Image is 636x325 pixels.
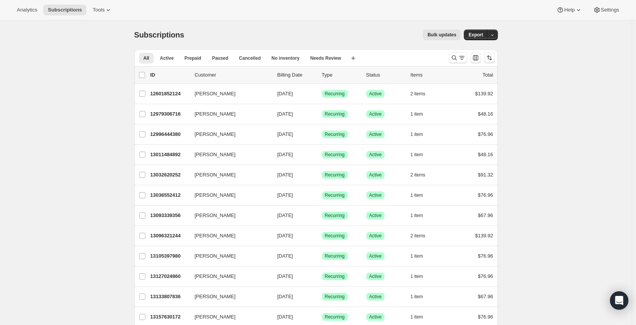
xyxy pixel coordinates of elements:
[366,71,404,79] p: Status
[369,152,382,158] span: Active
[369,273,382,279] span: Active
[150,271,493,282] div: 13127024860[PERSON_NAME][DATE]SuccessRecurringSuccessActive1 item$76.96
[427,32,456,38] span: Bulk updates
[411,172,426,178] span: 2 items
[478,111,493,117] span: $48.16
[150,232,189,240] p: 13096321244
[190,291,267,303] button: [PERSON_NAME]
[150,190,493,201] div: 13036552412[PERSON_NAME][DATE]SuccessRecurringSuccessActive1 item$76.96
[190,209,267,222] button: [PERSON_NAME]
[150,291,493,302] div: 13133807836[PERSON_NAME][DATE]SuccessRecurringSuccessActive1 item$67.96
[150,131,189,138] p: 12996444380
[325,131,345,137] span: Recurring
[93,7,104,13] span: Tools
[464,29,488,40] button: Export
[212,55,228,61] span: Paused
[411,294,423,300] span: 1 item
[150,171,189,179] p: 13032620252
[190,230,267,242] button: [PERSON_NAME]
[150,71,189,79] p: ID
[449,52,467,63] button: Search and filter results
[369,192,382,198] span: Active
[310,55,341,61] span: Needs Review
[190,169,267,181] button: [PERSON_NAME]
[478,273,493,279] span: $76.96
[325,152,345,158] span: Recurring
[325,192,345,198] span: Recurring
[369,131,382,137] span: Active
[325,294,345,300] span: Recurring
[277,91,293,96] span: [DATE]
[411,312,432,322] button: 1 item
[369,111,382,117] span: Active
[190,149,267,161] button: [PERSON_NAME]
[423,29,461,40] button: Bulk updates
[277,233,293,238] span: [DATE]
[411,233,426,239] span: 2 items
[134,31,184,39] span: Subscriptions
[277,314,293,320] span: [DATE]
[195,151,236,158] span: [PERSON_NAME]
[150,230,493,241] div: 13096321244[PERSON_NAME][DATE]SuccessRecurringSuccessActive2 items$139.92
[12,5,42,15] button: Analytics
[325,91,345,97] span: Recurring
[475,91,493,96] span: $139.92
[411,271,432,282] button: 1 item
[190,189,267,201] button: [PERSON_NAME]
[277,273,293,279] span: [DATE]
[150,212,189,219] p: 13093339356
[475,233,493,238] span: $139.92
[411,149,432,160] button: 1 item
[325,111,345,117] span: Recurring
[478,152,493,157] span: $48.16
[160,55,174,61] span: Active
[411,109,432,119] button: 1 item
[369,212,382,219] span: Active
[468,32,483,38] span: Export
[325,212,345,219] span: Recurring
[150,90,189,98] p: 12601852124
[478,253,493,259] span: $76.96
[195,313,236,321] span: [PERSON_NAME]
[150,151,189,158] p: 13011484892
[322,71,360,79] div: Type
[478,212,493,218] span: $67.96
[411,230,434,241] button: 2 items
[277,212,293,218] span: [DATE]
[325,314,345,320] span: Recurring
[150,210,493,221] div: 13093339356[PERSON_NAME][DATE]SuccessRecurringSuccessActive1 item$67.96
[411,192,423,198] span: 1 item
[325,233,345,239] span: Recurring
[411,291,432,302] button: 1 item
[150,273,189,280] p: 13127024860
[478,172,493,178] span: $91.32
[195,90,236,98] span: [PERSON_NAME]
[190,270,267,283] button: [PERSON_NAME]
[277,192,293,198] span: [DATE]
[411,273,423,279] span: 1 item
[483,71,493,79] p: Total
[43,5,86,15] button: Subscriptions
[271,55,299,61] span: No inventory
[150,293,189,301] p: 13133807836
[150,109,493,119] div: 12979306716[PERSON_NAME][DATE]SuccessRecurringSuccessActive1 item$48.16
[150,71,493,79] div: IDCustomerBilling DateTypeStatusItemsTotal
[195,252,236,260] span: [PERSON_NAME]
[277,294,293,299] span: [DATE]
[195,293,236,301] span: [PERSON_NAME]
[601,7,619,13] span: Settings
[564,7,574,13] span: Help
[369,233,382,239] span: Active
[478,192,493,198] span: $76.96
[150,129,493,140] div: 12996444380[PERSON_NAME][DATE]SuccessRecurringSuccessActive1 item$76.96
[195,131,236,138] span: [PERSON_NAME]
[277,71,316,79] p: Billing Date
[190,108,267,120] button: [PERSON_NAME]
[369,314,382,320] span: Active
[88,5,117,15] button: Tools
[411,314,423,320] span: 1 item
[195,212,236,219] span: [PERSON_NAME]
[325,253,345,259] span: Recurring
[190,250,267,262] button: [PERSON_NAME]
[411,131,423,137] span: 1 item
